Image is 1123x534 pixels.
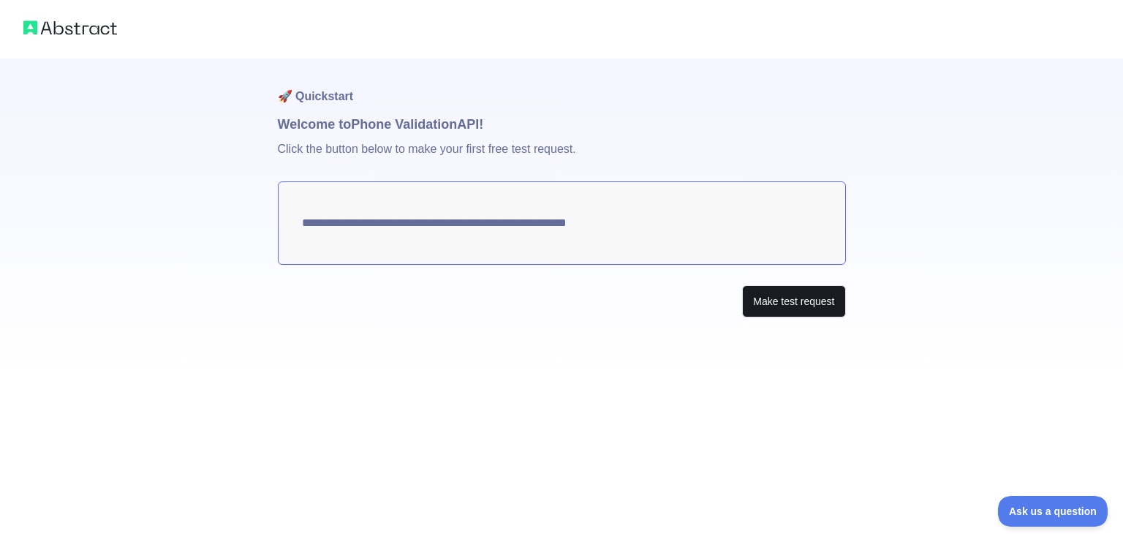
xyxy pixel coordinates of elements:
[278,59,846,114] h1: 🚀 Quickstart
[23,18,117,38] img: Abstract logo
[278,114,846,135] h1: Welcome to Phone Validation API!
[742,285,845,318] button: Make test request
[278,135,846,181] p: Click the button below to make your first free test request.
[998,496,1108,527] iframe: Toggle Customer Support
